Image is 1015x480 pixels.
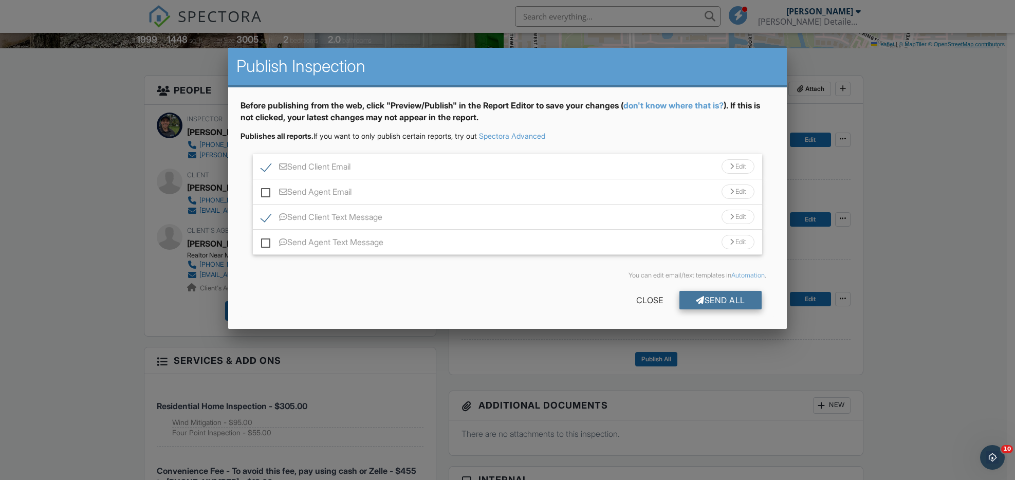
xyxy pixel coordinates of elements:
[261,212,382,225] label: Send Client Text Message
[236,56,778,77] h2: Publish Inspection
[241,132,313,140] strong: Publishes all reports.
[722,235,754,249] div: Edit
[241,132,477,140] span: If you want to only publish certain reports, try out
[249,271,766,280] div: You can edit email/text templates in .
[261,237,383,250] label: Send Agent Text Message
[722,210,754,224] div: Edit
[679,291,762,309] div: Send All
[722,184,754,199] div: Edit
[731,271,765,279] a: Automation
[261,162,350,175] label: Send Client Email
[980,445,1005,470] iframe: Intercom live chat
[241,100,774,131] div: Before publishing from the web, click "Preview/Publish" in the Report Editor to save your changes...
[479,132,545,140] a: Spectora Advanced
[261,187,352,200] label: Send Agent Email
[722,159,754,174] div: Edit
[620,291,679,309] div: Close
[1001,445,1013,453] span: 10
[623,100,724,110] a: don't know where that is?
